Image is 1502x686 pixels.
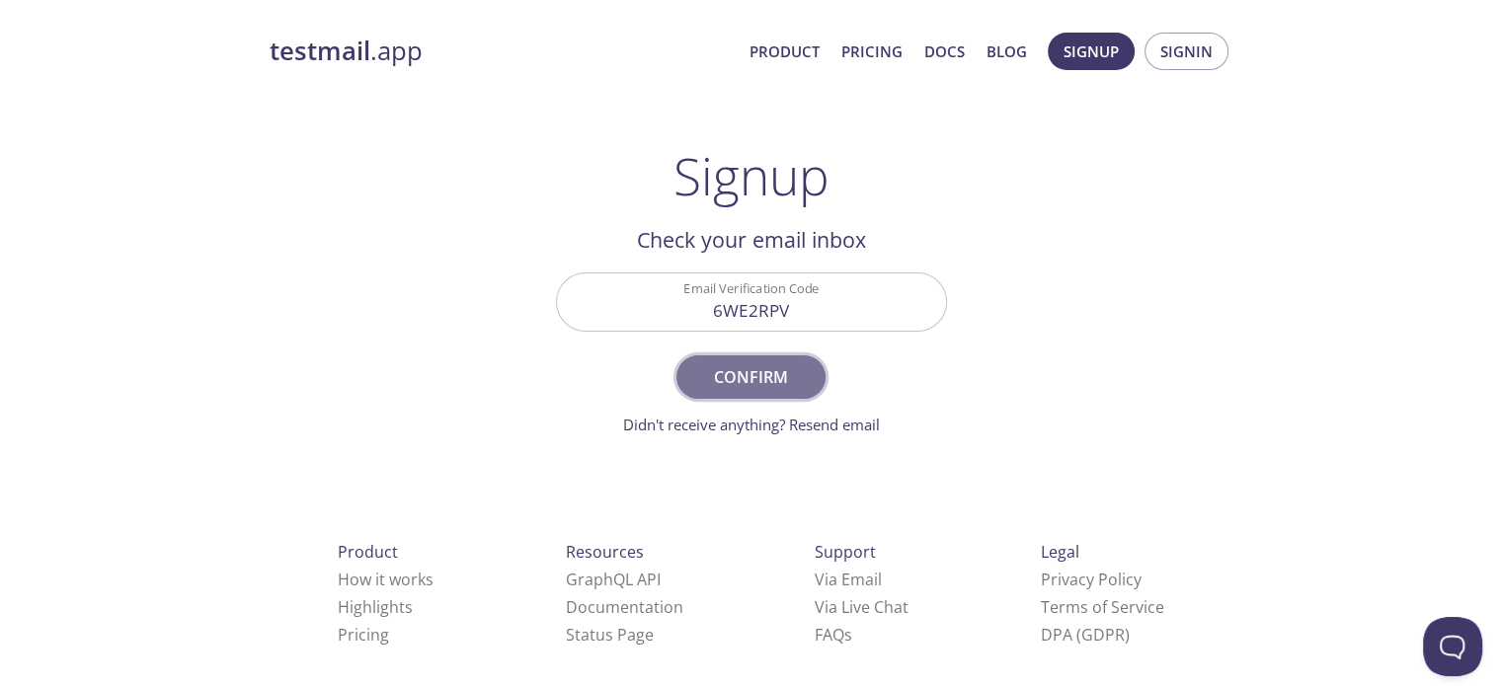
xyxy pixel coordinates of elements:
span: Signin [1160,38,1213,64]
a: Docs [924,38,965,64]
h1: Signup [673,146,830,205]
span: Resources [566,541,644,563]
a: FAQ [815,624,852,646]
a: Documentation [566,596,683,618]
a: Via Live Chat [815,596,909,618]
a: testmail.app [270,35,734,68]
button: Signin [1145,33,1228,70]
a: Terms of Service [1041,596,1164,618]
a: Product [750,38,820,64]
strong: testmail [270,34,370,68]
span: Legal [1041,541,1079,563]
h2: Check your email inbox [556,223,947,257]
a: Pricing [338,624,389,646]
a: Highlights [338,596,413,618]
span: Signup [1064,38,1119,64]
a: How it works [338,569,434,590]
a: Didn't receive anything? Resend email [623,415,880,434]
a: Blog [987,38,1027,64]
a: DPA (GDPR) [1041,624,1130,646]
a: Pricing [841,38,903,64]
a: Via Email [815,569,882,590]
span: Product [338,541,398,563]
a: Privacy Policy [1041,569,1142,590]
button: Signup [1048,33,1135,70]
span: Confirm [698,363,803,391]
a: Status Page [566,624,654,646]
span: Support [815,541,876,563]
span: s [844,624,852,646]
a: GraphQL API [566,569,661,590]
button: Confirm [676,355,825,399]
iframe: Help Scout Beacon - Open [1423,617,1482,676]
